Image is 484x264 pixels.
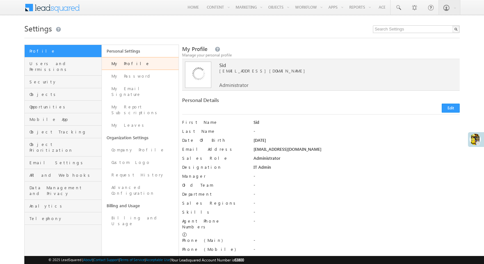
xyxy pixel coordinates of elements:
[29,104,100,110] span: Opportunities
[25,157,101,169] a: Email Settings
[29,160,100,166] span: Email Settings
[24,23,52,33] span: Settings
[182,237,246,243] label: Phone (Main)
[182,97,317,106] div: Personal Details
[182,191,246,197] label: Department
[442,104,460,113] button: Edit
[29,79,100,85] span: Security
[182,164,246,170] label: Designation
[102,119,179,132] a: My Leaves
[102,200,179,212] a: Billing and Usage
[171,258,244,262] span: Your Leadsquared Account Number is
[120,258,145,262] a: Terms of Service
[29,172,100,178] span: API and Webhooks
[29,203,100,209] span: Analytics
[254,146,460,155] div: [EMAIL_ADDRESS][DOMAIN_NAME]
[254,137,460,146] div: [DATE]
[83,258,93,262] a: About
[102,70,179,82] a: My Password
[102,156,179,169] a: Custom Logo
[254,173,460,182] div: -
[25,57,101,76] a: Users and Permissions
[102,181,179,200] a: Advanced Configuration
[254,182,460,191] div: -
[29,48,100,54] span: Profile
[146,258,170,262] a: Acceptable Use
[25,138,101,157] a: Object Prioritization
[219,68,441,74] span: [EMAIL_ADDRESS][DOMAIN_NAME]
[102,212,179,230] a: Billing and Usage
[29,116,100,122] span: Mobile App
[254,164,460,173] div: IT Admin
[48,257,244,263] span: © 2025 LeadSquared | | | | |
[25,169,101,182] a: API and Webhooks
[25,126,101,138] a: Object Tracking
[254,128,460,137] div: -
[25,200,101,212] a: Analytics
[373,25,460,33] input: Search Settings
[254,155,460,164] div: Administrator
[254,218,460,227] div: -
[182,218,246,230] label: Agent Phone Numbers
[25,101,101,113] a: Opportunities
[254,237,460,246] div: -
[182,255,246,261] label: Phone (Others)
[234,258,244,262] span: 63800
[102,101,179,119] a: My Report Subscriptions
[254,200,460,209] div: -
[254,209,460,218] div: -
[25,113,101,126] a: Mobile App
[254,246,460,255] div: -
[25,45,101,57] a: Profile
[219,82,248,88] span: Administrator
[182,173,246,179] label: Manager
[102,57,179,70] a: My Profile
[29,141,100,153] span: Object Prioritization
[25,88,101,101] a: Objects
[182,200,246,206] label: Sales Regions
[182,246,236,252] label: Phone (Mobile)
[29,129,100,135] span: Object Tracking
[29,91,100,97] span: Objects
[102,169,179,181] a: Request History
[25,212,101,225] a: Telephony
[182,155,246,161] label: Sales Role
[182,119,246,125] label: First Name
[254,191,460,200] div: -
[219,62,441,68] span: Sid
[29,185,100,196] span: Data Management and Privacy
[254,119,460,128] div: Sid
[182,45,207,53] span: My Profile
[182,128,246,134] label: Last Name
[102,132,179,144] a: Organization Settings
[182,52,460,58] div: Manage your personal profile
[182,182,246,188] label: Old Team
[102,144,179,156] a: Company Profile
[93,258,119,262] a: Contact Support
[29,216,100,221] span: Telephony
[29,61,100,72] span: Users and Permissions
[182,209,246,215] label: Skills
[102,45,179,57] a: Personal Settings
[25,76,101,88] a: Security
[182,146,246,152] label: Email Address
[102,82,179,101] a: My Email Signature
[25,182,101,200] a: Data Management and Privacy
[182,137,246,143] label: Date Of Birth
